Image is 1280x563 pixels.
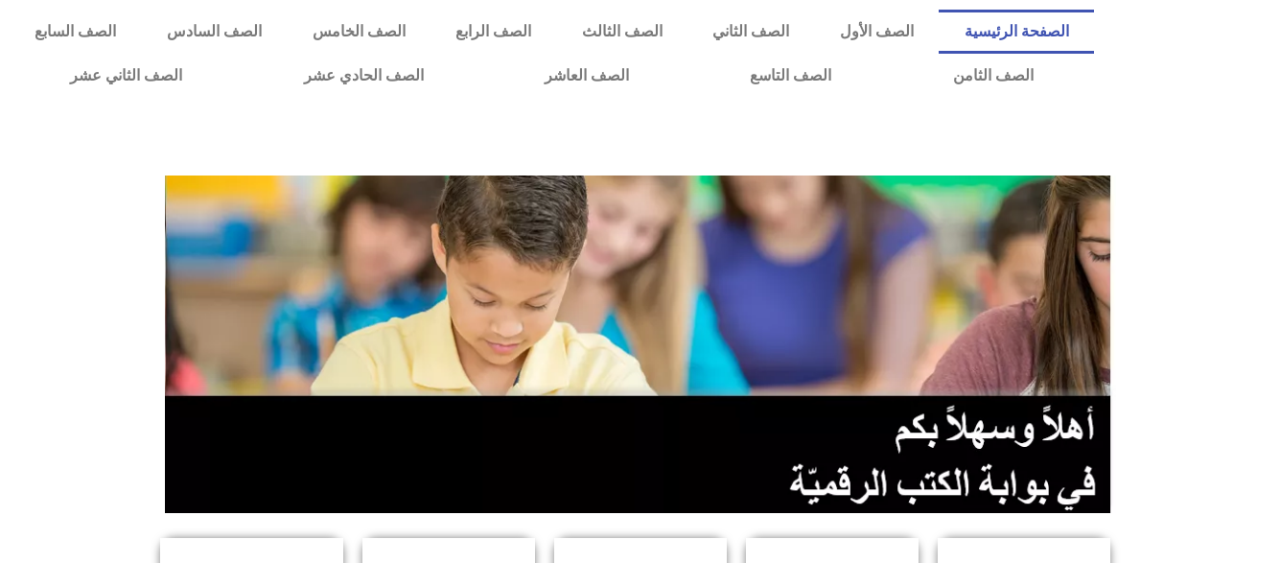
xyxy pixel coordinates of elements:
a: الصف العاشر [484,54,689,98]
a: الصف السادس [142,10,288,54]
a: الصف التاسع [689,54,892,98]
a: الصف الرابع [431,10,557,54]
a: الصف السابع [10,10,142,54]
a: الصف الخامس [287,10,431,54]
a: الصف الحادي عشر [243,54,483,98]
a: الصف الثاني عشر [10,54,243,98]
a: الصف الأول [815,10,940,54]
a: الصفحة الرئيسية [939,10,1094,54]
a: الصف الثامن [892,54,1093,98]
a: الصف الثالث [556,10,687,54]
a: الصف الثاني [687,10,815,54]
